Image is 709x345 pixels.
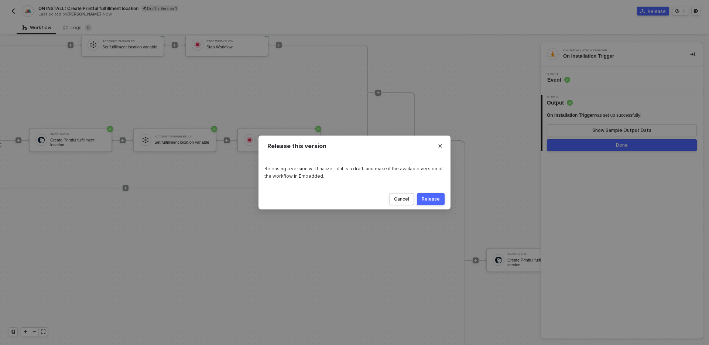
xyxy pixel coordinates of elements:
button: Cancel [389,193,414,205]
button: Close [430,136,451,156]
div: Cancel [394,196,409,202]
div: Releasing a version will finalize it if it is a draft, and make it the available version of the w... [264,165,445,180]
div: Release [422,196,440,202]
button: Release [417,193,445,205]
div: Release this version [267,142,442,150]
